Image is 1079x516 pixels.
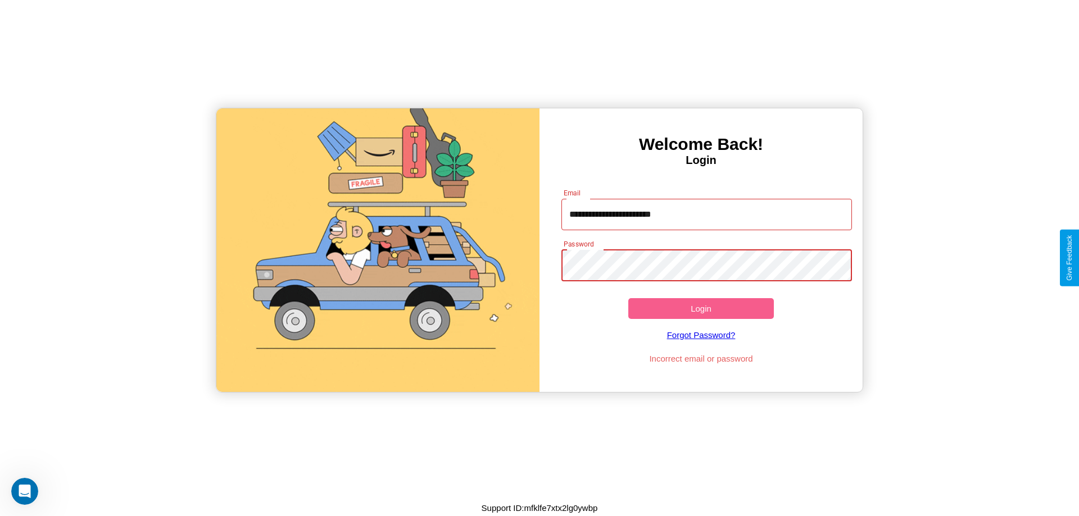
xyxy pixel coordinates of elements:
img: gif [216,108,539,392]
h3: Welcome Back! [539,135,863,154]
label: Email [564,188,581,198]
iframe: Intercom live chat [11,478,38,505]
div: Give Feedback [1066,235,1073,281]
h4: Login [539,154,863,167]
a: Forgot Password? [556,319,847,351]
button: Login [628,298,774,319]
p: Incorrect email or password [556,351,847,366]
label: Password [564,239,593,249]
p: Support ID: mfklfe7xtx2lg0ywbp [482,500,598,515]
